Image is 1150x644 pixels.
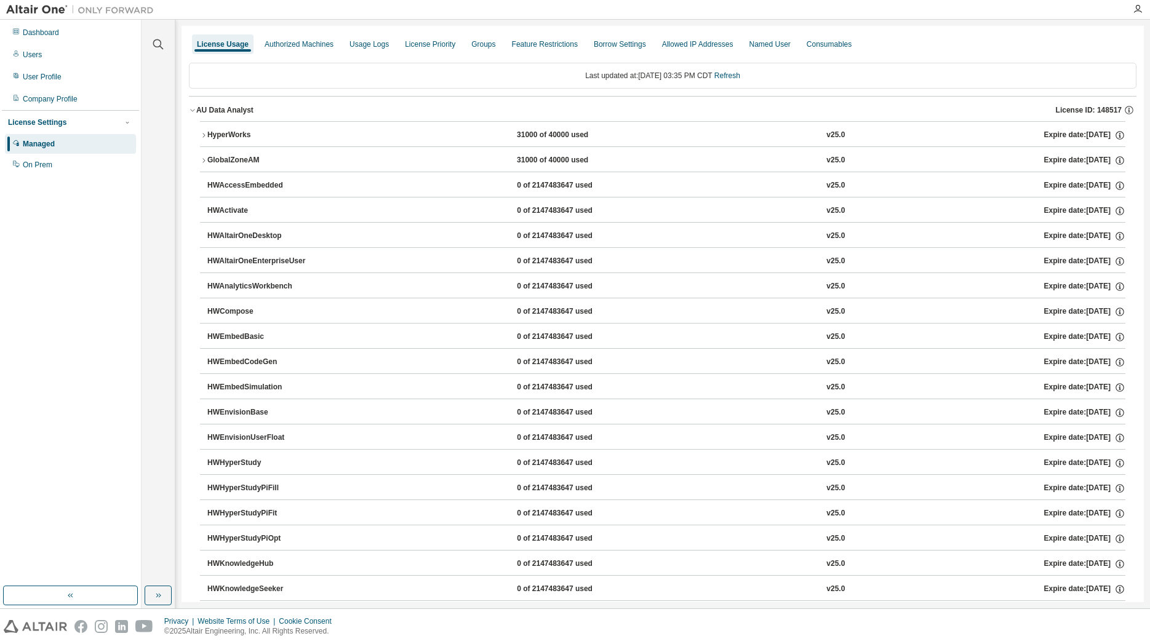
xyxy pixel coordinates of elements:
[517,155,628,166] div: 31000 of 40000 used
[1044,256,1125,267] div: Expire date: [DATE]
[1044,533,1125,544] div: Expire date: [DATE]
[200,147,1125,174] button: GlobalZoneAM31000 of 40000 usedv25.0Expire date:[DATE]
[207,559,318,570] div: HWKnowledgeHub
[197,39,249,49] div: License Usage
[517,180,628,191] div: 0 of 2147483647 used
[471,39,495,49] div: Groups
[207,205,318,217] div: HWActivate
[517,483,628,494] div: 0 of 2147483647 used
[826,306,845,317] div: v25.0
[207,399,1125,426] button: HWEnvisionBase0 of 2147483647 usedv25.0Expire date:[DATE]
[517,533,628,544] div: 0 of 2147483647 used
[826,357,845,368] div: v25.0
[207,155,318,166] div: GlobalZoneAM
[1044,407,1125,418] div: Expire date: [DATE]
[714,71,740,80] a: Refresh
[23,160,52,170] div: On Prem
[517,205,628,217] div: 0 of 2147483647 used
[1044,281,1125,292] div: Expire date: [DATE]
[1044,332,1125,343] div: Expire date: [DATE]
[207,500,1125,527] button: HWHyperStudyPiFit0 of 2147483647 usedv25.0Expire date:[DATE]
[826,332,845,343] div: v25.0
[807,39,852,49] div: Consumables
[349,39,389,49] div: Usage Logs
[207,349,1125,376] button: HWEmbedCodeGen0 of 2147483647 usedv25.0Expire date:[DATE]
[826,483,845,494] div: v25.0
[207,458,318,469] div: HWHyperStudy
[594,39,646,49] div: Borrow Settings
[749,39,790,49] div: Named User
[207,332,318,343] div: HWEmbedBasic
[164,616,198,626] div: Privacy
[207,483,318,494] div: HWHyperStudyPiFill
[826,130,845,141] div: v25.0
[74,620,87,633] img: facebook.svg
[517,357,628,368] div: 0 of 2147483647 used
[207,256,318,267] div: HWAltairOneEnterpriseUser
[23,72,62,82] div: User Profile
[826,180,845,191] div: v25.0
[1044,130,1125,141] div: Expire date: [DATE]
[8,117,66,127] div: License Settings
[207,533,318,544] div: HWHyperStudyPiOpt
[207,374,1125,401] button: HWEmbedSimulation0 of 2147483647 usedv25.0Expire date:[DATE]
[517,458,628,469] div: 0 of 2147483647 used
[207,475,1125,502] button: HWHyperStudyPiFill0 of 2147483647 usedv25.0Expire date:[DATE]
[207,551,1125,578] button: HWKnowledgeHub0 of 2147483647 usedv25.0Expire date:[DATE]
[1044,382,1125,393] div: Expire date: [DATE]
[207,424,1125,451] button: HWEnvisionUserFloat0 of 2147483647 usedv25.0Expire date:[DATE]
[517,256,628,267] div: 0 of 2147483647 used
[826,584,845,595] div: v25.0
[517,432,628,443] div: 0 of 2147483647 used
[23,94,78,104] div: Company Profile
[512,39,578,49] div: Feature Restrictions
[517,332,628,343] div: 0 of 2147483647 used
[826,533,845,544] div: v25.0
[517,306,628,317] div: 0 of 2147483647 used
[115,620,128,633] img: linkedin.svg
[207,298,1125,325] button: HWCompose0 of 2147483647 usedv25.0Expire date:[DATE]
[95,620,108,633] img: instagram.svg
[826,281,845,292] div: v25.0
[826,205,845,217] div: v25.0
[826,559,845,570] div: v25.0
[517,231,628,242] div: 0 of 2147483647 used
[517,584,628,595] div: 0 of 2147483647 used
[207,324,1125,351] button: HWEmbedBasic0 of 2147483647 usedv25.0Expire date:[DATE]
[189,97,1136,124] button: AU Data AnalystLicense ID: 148517
[207,584,318,595] div: HWKnowledgeSeeker
[1044,508,1125,519] div: Expire date: [DATE]
[405,39,455,49] div: License Priority
[207,172,1125,199] button: HWAccessEmbedded0 of 2147483647 usedv25.0Expire date:[DATE]
[207,357,318,368] div: HWEmbedCodeGen
[207,382,318,393] div: HWEmbedSimulation
[826,508,845,519] div: v25.0
[826,256,845,267] div: v25.0
[207,197,1125,225] button: HWActivate0 of 2147483647 usedv25.0Expire date:[DATE]
[1044,155,1125,166] div: Expire date: [DATE]
[207,248,1125,275] button: HWAltairOneEnterpriseUser0 of 2147483647 usedv25.0Expire date:[DATE]
[517,130,628,141] div: 31000 of 40000 used
[662,39,733,49] div: Allowed IP Addresses
[189,63,1136,89] div: Last updated at: [DATE] 03:35 PM CDT
[207,450,1125,477] button: HWHyperStudy0 of 2147483647 usedv25.0Expire date:[DATE]
[1044,432,1125,443] div: Expire date: [DATE]
[1044,559,1125,570] div: Expire date: [DATE]
[1044,483,1125,494] div: Expire date: [DATE]
[207,180,318,191] div: HWAccessEmbedded
[198,616,279,626] div: Website Terms of Use
[207,273,1125,300] button: HWAnalyticsWorkbench0 of 2147483647 usedv25.0Expire date:[DATE]
[23,28,59,38] div: Dashboard
[1044,458,1125,469] div: Expire date: [DATE]
[207,576,1125,603] button: HWKnowledgeSeeker0 of 2147483647 usedv25.0Expire date:[DATE]
[207,508,318,519] div: HWHyperStudyPiFit
[517,382,628,393] div: 0 of 2147483647 used
[207,130,318,141] div: HyperWorks
[517,407,628,418] div: 0 of 2147483647 used
[164,626,339,637] p: © 2025 Altair Engineering, Inc. All Rights Reserved.
[4,620,67,633] img: altair_logo.svg
[1044,205,1125,217] div: Expire date: [DATE]
[207,306,318,317] div: HWCompose
[135,620,153,633] img: youtube.svg
[1044,180,1125,191] div: Expire date: [DATE]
